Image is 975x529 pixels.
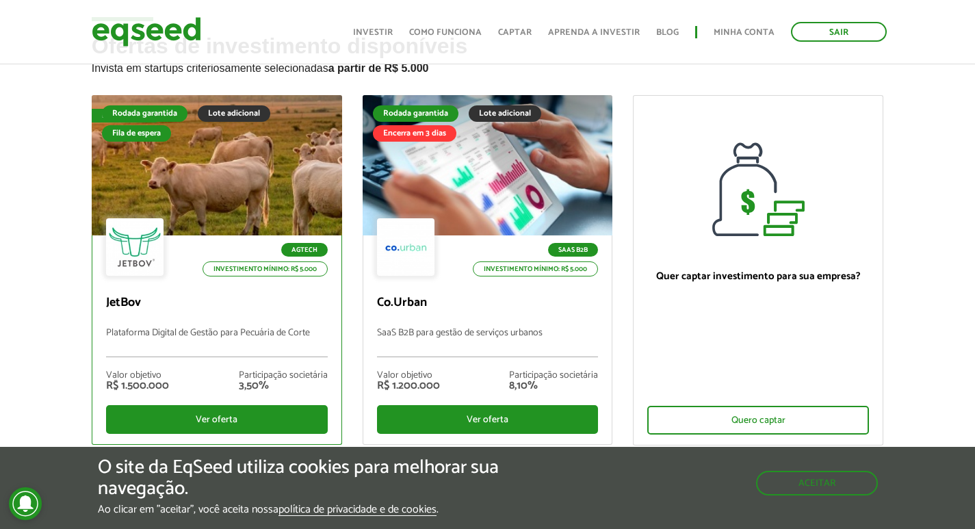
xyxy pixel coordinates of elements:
[548,243,598,257] p: SaaS B2B
[92,14,201,50] img: EqSeed
[106,380,169,391] div: R$ 1.500.000
[647,406,869,435] div: Quero captar
[92,58,884,75] p: Invista em startups criteriosamente selecionadas
[106,371,169,380] div: Valor objetivo
[509,380,598,391] div: 8,10%
[791,22,887,42] a: Sair
[198,105,270,122] div: Lote adicional
[363,95,613,445] a: Rodada garantida Lote adicional Encerra em 3 dias SaaS B2B Investimento mínimo: R$ 5.000 Co.Urban...
[102,125,171,142] div: Fila de espera
[106,296,328,311] p: JetBov
[98,503,566,516] p: Ao clicar em "aceitar", você aceita nossa .
[278,504,437,516] a: política de privacidade e de cookies
[239,371,328,380] div: Participação societária
[92,34,884,95] h2: Ofertas de investimento disponíveis
[647,270,869,283] p: Quer captar investimento para sua empresa?
[377,296,599,311] p: Co.Urban
[377,371,440,380] div: Valor objetivo
[203,261,328,276] p: Investimento mínimo: R$ 5.000
[377,328,599,357] p: SaaS B2B para gestão de serviços urbanos
[328,62,429,74] strong: a partir de R$ 5.000
[633,95,883,446] a: Quer captar investimento para sua empresa? Quero captar
[377,380,440,391] div: R$ 1.200.000
[92,95,342,445] a: Fila de espera Rodada garantida Lote adicional Fila de espera Agtech Investimento mínimo: R$ 5.00...
[473,261,598,276] p: Investimento mínimo: R$ 5.000
[509,371,598,380] div: Participação societária
[409,28,482,37] a: Como funciona
[106,405,328,434] div: Ver oferta
[756,471,878,495] button: Aceitar
[498,28,532,37] a: Captar
[548,28,640,37] a: Aprenda a investir
[353,28,393,37] a: Investir
[469,105,541,122] div: Lote adicional
[373,125,456,142] div: Encerra em 3 dias
[656,28,679,37] a: Blog
[281,243,328,257] p: Agtech
[106,328,328,357] p: Plataforma Digital de Gestão para Pecuária de Corte
[98,457,566,500] h5: O site da EqSeed utiliza cookies para melhorar sua navegação.
[714,28,775,37] a: Minha conta
[377,405,599,434] div: Ver oferta
[373,105,458,122] div: Rodada garantida
[239,380,328,391] div: 3,50%
[102,105,187,122] div: Rodada garantida
[92,109,162,122] div: Fila de espera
